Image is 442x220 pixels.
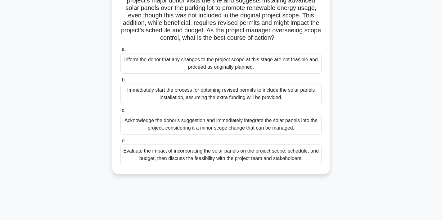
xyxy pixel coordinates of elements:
[122,77,126,82] span: b.
[122,47,126,52] span: a.
[122,138,126,143] span: d.
[120,84,322,104] div: Immediately start the process for obtaining revised permits to include the solar panels installat...
[120,144,322,165] div: Evaluate the impact of incorporating the solar panels on the project scope, schedule, and budget,...
[122,108,125,113] span: c.
[120,114,322,135] div: Acknowledge the donor's suggestion and immediately integrate the solar panels into the project, c...
[120,53,322,74] div: Inform the donor that any changes to the project scope at this stage are not feasible and proceed...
